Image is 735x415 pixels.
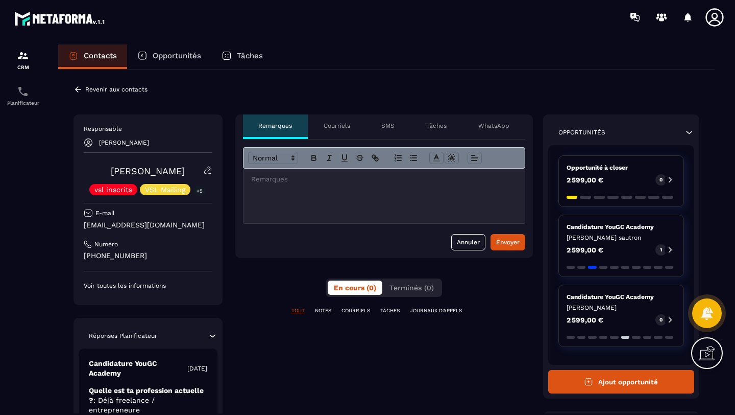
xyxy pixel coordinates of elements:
a: formationformationCRM [3,42,43,78]
p: Tâches [237,51,263,60]
img: scheduler [17,85,29,98]
p: Candidature YouGC Academy [567,223,676,231]
p: TÂCHES [380,307,400,314]
p: Revenir aux contacts [85,86,148,93]
p: Réponses Planificateur [89,332,157,340]
p: VSL Mailing [145,186,185,193]
p: [PERSON_NAME] sautron [567,234,676,242]
p: [DATE] [187,364,207,373]
img: logo [14,9,106,28]
a: [PERSON_NAME] [111,166,185,176]
p: Candidature YouGC Academy [567,293,676,301]
a: Tâches [211,44,273,69]
p: +5 [193,186,206,196]
p: [PERSON_NAME] [567,304,676,312]
p: Voir toutes les informations [84,282,212,290]
span: En cours (0) [334,284,376,292]
p: Quelle est ta profession actuelle ? [89,386,207,415]
p: Responsable [84,125,212,133]
p: vsl inscrits [94,186,132,193]
p: Courriels [324,122,350,130]
p: [EMAIL_ADDRESS][DOMAIN_NAME] [84,220,212,230]
p: Tâches [426,122,447,130]
button: Ajout opportunité [548,370,695,394]
p: NOTES [315,307,331,314]
p: Opportunité à closer [567,164,676,172]
p: WhatsApp [478,122,509,130]
p: Candidature YouGC Academy [89,359,187,378]
img: formation [17,50,29,62]
p: COURRIELS [341,307,370,314]
button: Annuler [451,234,485,250]
button: Envoyer [491,234,525,250]
p: E-mail [95,209,115,217]
span: : Déjà freelance / entrepreneure [89,396,155,414]
p: Opportunités [558,128,605,136]
a: Contacts [58,44,127,69]
p: Contacts [84,51,117,60]
button: Terminés (0) [383,281,440,295]
p: JOURNAUX D'APPELS [410,307,462,314]
div: Envoyer [496,237,520,247]
p: 2 599,00 € [567,246,603,253]
p: Opportunités [153,51,201,60]
p: 0 [659,176,663,183]
a: schedulerschedulerPlanificateur [3,78,43,113]
p: CRM [3,64,43,70]
p: 1 [660,246,662,253]
p: [PHONE_NUMBER] [84,251,212,261]
p: [PERSON_NAME] [99,139,149,146]
span: Terminés (0) [389,284,434,292]
p: Remarques [258,122,292,130]
a: Opportunités [127,44,211,69]
p: TOUT [291,307,305,314]
p: 2 599,00 € [567,316,603,324]
p: 0 [659,316,663,324]
p: 2 599,00 € [567,176,603,183]
p: Numéro [94,240,118,248]
p: SMS [381,122,395,130]
button: En cours (0) [328,281,382,295]
p: Planificateur [3,100,43,106]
